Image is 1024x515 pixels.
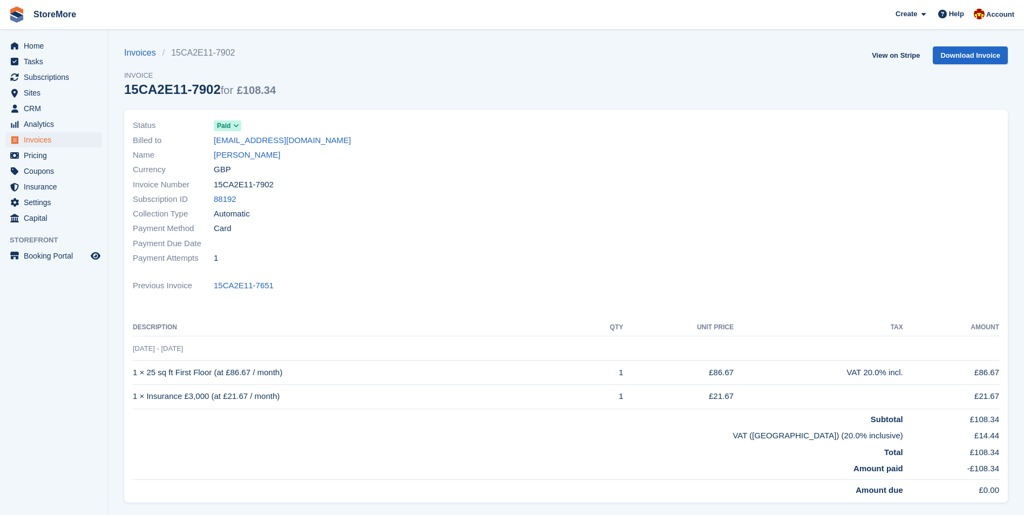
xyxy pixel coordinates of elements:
[5,248,102,263] a: menu
[124,70,276,81] span: Invoice
[24,211,89,226] span: Capital
[903,425,999,442] td: £14.44
[9,6,25,23] img: stora-icon-8386f47178a22dfd0bd8f6a31ec36ba5ce8667c1dd55bd0f319d3a0aa187defe.svg
[29,5,80,23] a: StoreMore
[5,211,102,226] a: menu
[133,179,214,191] span: Invoice Number
[867,46,924,64] a: View on Stripe
[133,164,214,176] span: Currency
[903,479,999,496] td: £0.00
[5,117,102,132] a: menu
[734,367,903,379] div: VAT 20.0% incl.
[214,164,231,176] span: GBP
[221,84,233,96] span: for
[903,409,999,425] td: £108.34
[24,195,89,210] span: Settings
[903,361,999,385] td: £86.67
[133,222,214,235] span: Payment Method
[933,46,1008,64] a: Download Invoice
[884,448,903,457] strong: Total
[583,361,623,385] td: 1
[24,117,89,132] span: Analytics
[133,119,214,132] span: Status
[214,222,232,235] span: Card
[949,9,964,19] span: Help
[24,38,89,53] span: Home
[133,344,183,353] span: [DATE] - [DATE]
[734,319,903,336] th: Tax
[5,85,102,100] a: menu
[10,235,107,246] span: Storefront
[24,54,89,69] span: Tasks
[623,361,734,385] td: £86.67
[237,84,276,96] span: £108.34
[24,132,89,147] span: Invoices
[903,458,999,479] td: -£108.34
[89,249,102,262] a: Preview store
[583,319,623,336] th: QTY
[133,280,214,292] span: Previous Invoice
[133,425,903,442] td: VAT ([GEOGRAPHIC_DATA]) (20.0% inclusive)
[214,149,280,161] a: [PERSON_NAME]
[24,85,89,100] span: Sites
[903,442,999,459] td: £108.34
[133,252,214,265] span: Payment Attempts
[214,179,274,191] span: 15CA2E11-7902
[5,164,102,179] a: menu
[903,384,999,409] td: £21.67
[24,248,89,263] span: Booking Portal
[5,148,102,163] a: menu
[133,319,583,336] th: Description
[217,121,230,131] span: Paid
[214,193,236,206] a: 88192
[124,46,276,59] nav: breadcrumbs
[5,195,102,210] a: menu
[5,132,102,147] a: menu
[133,193,214,206] span: Subscription ID
[133,149,214,161] span: Name
[623,384,734,409] td: £21.67
[214,252,218,265] span: 1
[214,208,250,220] span: Automatic
[24,70,89,85] span: Subscriptions
[133,238,214,250] span: Payment Due Date
[214,119,241,132] a: Paid
[871,415,903,424] strong: Subtotal
[133,361,583,385] td: 1 × 25 sq ft First Floor (at £86.67 / month)
[24,148,89,163] span: Pricing
[903,319,999,336] th: Amount
[853,464,903,473] strong: Amount paid
[124,46,162,59] a: Invoices
[974,9,985,19] img: Store More Team
[5,101,102,116] a: menu
[5,70,102,85] a: menu
[124,82,276,97] div: 15CA2E11-7902
[24,179,89,194] span: Insurance
[623,319,734,336] th: Unit Price
[24,164,89,179] span: Coupons
[583,384,623,409] td: 1
[856,485,903,494] strong: Amount due
[133,384,583,409] td: 1 × Insurance £3,000 (at £21.67 / month)
[214,280,274,292] a: 15CA2E11-7651
[133,134,214,147] span: Billed to
[24,101,89,116] span: CRM
[5,54,102,69] a: menu
[896,9,917,19] span: Create
[5,38,102,53] a: menu
[133,208,214,220] span: Collection Type
[986,9,1014,20] span: Account
[214,134,351,147] a: [EMAIL_ADDRESS][DOMAIN_NAME]
[5,179,102,194] a: menu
